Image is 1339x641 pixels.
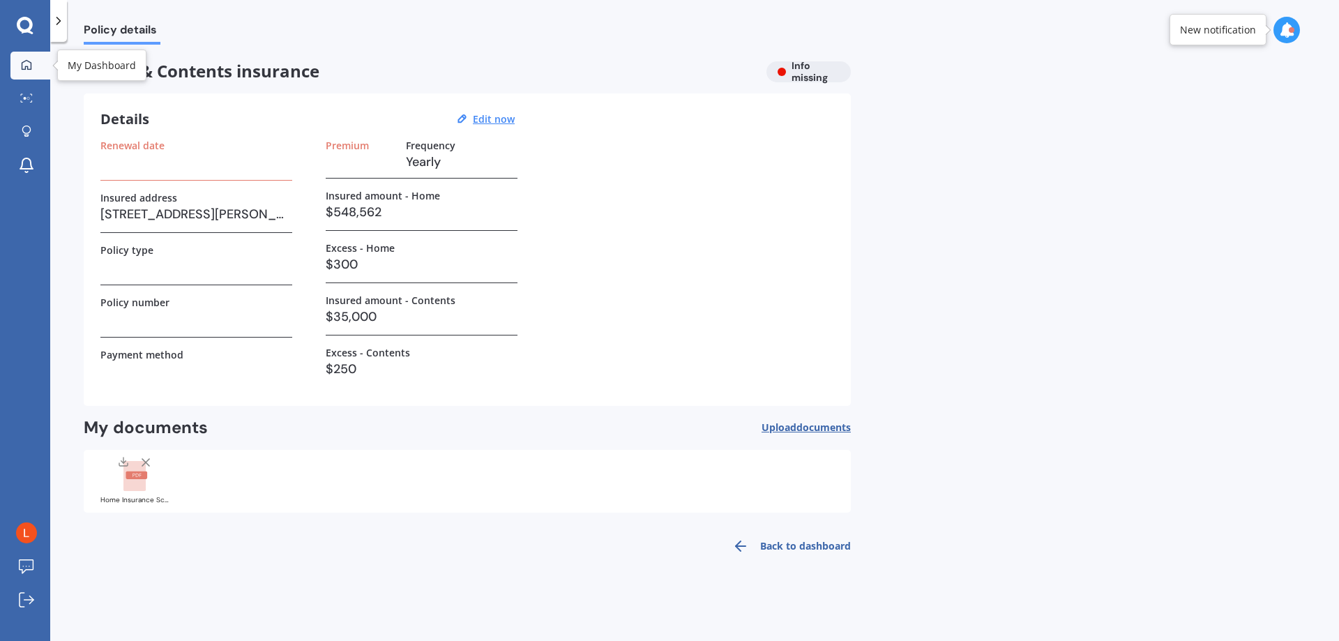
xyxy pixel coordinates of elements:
[100,110,149,128] h3: Details
[100,204,292,225] h3: [STREET_ADDRESS][PERSON_NAME]
[469,113,519,126] button: Edit now
[326,359,517,379] h3: $250
[762,417,851,439] button: Uploaddocuments
[326,202,517,223] h3: $548,562
[406,151,517,172] h3: Yearly
[762,422,851,433] span: Upload
[326,190,440,202] label: Insured amount - Home
[100,139,165,151] label: Renewal date
[84,23,160,42] span: Policy details
[100,349,183,361] label: Payment method
[84,61,755,82] span: House & Contents insurance
[68,59,136,73] div: My Dashboard
[326,347,410,359] label: Excess - Contents
[473,112,515,126] u: Edit now
[406,139,455,151] label: Frequency
[326,306,517,327] h3: $35,000
[796,421,851,434] span: documents
[326,294,455,306] label: Insured amount - Contents
[326,139,369,151] label: Premium
[100,192,177,204] label: Insured address
[100,497,170,504] div: Home Insurance Schedule AHM035177457.pdf
[326,254,517,275] h3: $300
[100,296,169,308] label: Policy number
[16,522,37,543] img: ACg8ocI_o42ohjYGQwUNj4vtyi_OPyP2uC_15YwsV9RnuZx3qizoCA=s96-c
[84,417,208,439] h2: My documents
[1180,23,1256,37] div: New notification
[724,529,851,563] a: Back to dashboard
[100,244,153,256] label: Policy type
[326,242,395,254] label: Excess - Home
